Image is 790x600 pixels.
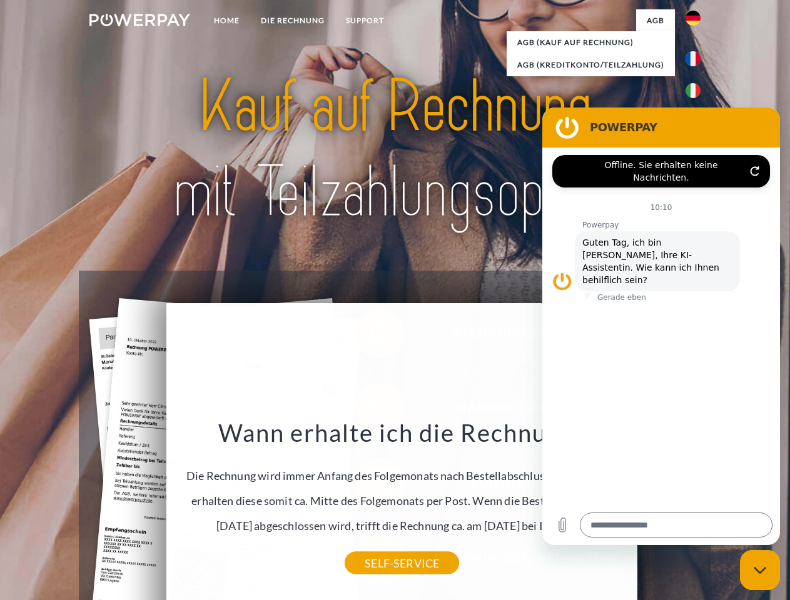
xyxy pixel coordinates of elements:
[174,417,630,563] div: Die Rechnung wird immer Anfang des Folgemonats nach Bestellabschluss generiert. Sie erhalten dies...
[507,31,675,54] a: AGB (Kauf auf Rechnung)
[686,83,701,98] img: it
[542,107,780,545] iframe: Messaging-Fenster
[89,14,190,26] img: logo-powerpay-white.svg
[740,550,780,590] iframe: Schaltfläche zum Öffnen des Messaging-Fensters; Konversation läuft
[686,11,701,26] img: de
[119,60,671,239] img: title-powerpay_de.svg
[636,9,675,32] a: agb
[203,9,250,32] a: Home
[335,9,395,32] a: SUPPORT
[686,51,701,66] img: fr
[507,54,675,76] a: AGB (Kreditkonto/Teilzahlung)
[250,9,335,32] a: DIE RECHNUNG
[345,552,459,574] a: SELF-SERVICE
[174,417,630,447] h3: Wann erhalte ich die Rechnung?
